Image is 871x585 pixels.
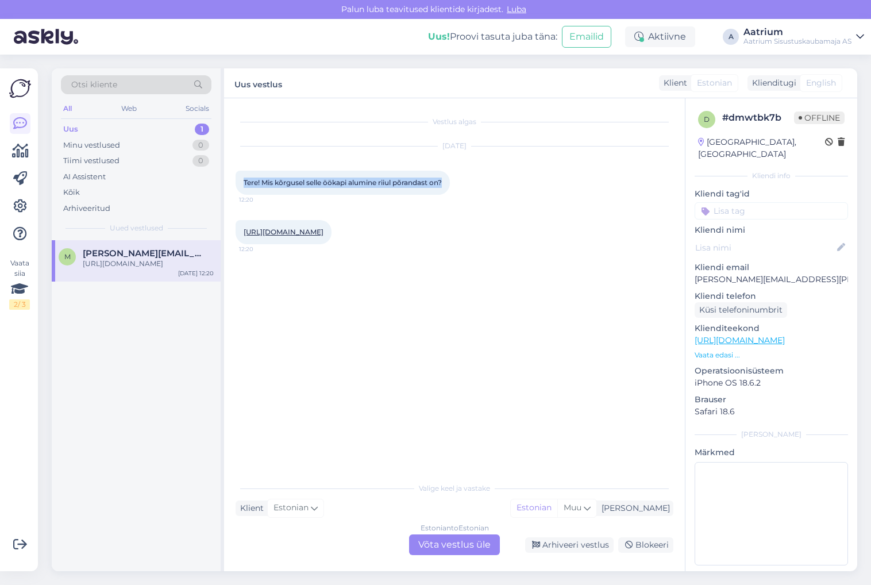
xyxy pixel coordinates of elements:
div: Kõik [63,187,80,198]
div: Socials [183,101,211,116]
p: Klienditeekond [695,322,848,334]
div: Minu vestlused [63,140,120,151]
div: [DATE] [236,141,673,151]
div: Valige keel ja vastake [236,483,673,494]
div: [DATE] 12:20 [178,269,214,278]
img: Askly Logo [9,78,31,99]
div: 1 [195,124,209,135]
span: Marilin.jurisson@gmail.com [83,248,202,259]
div: Estonian to Estonian [421,523,489,533]
div: Blokeeri [618,537,673,553]
span: Offline [794,111,845,124]
div: [URL][DOMAIN_NAME] [83,259,214,269]
a: [URL][DOMAIN_NAME] [244,228,323,236]
p: Safari 18.6 [695,406,848,418]
p: Brauser [695,394,848,406]
div: Kliendi info [695,171,848,181]
div: AI Assistent [63,171,106,183]
div: Klient [659,77,687,89]
div: 0 [192,140,209,151]
span: M [64,252,71,261]
span: d [704,115,710,124]
div: Aatrium Sisustuskaubamaja AS [743,37,851,46]
span: Uued vestlused [110,223,163,233]
a: AatriumAatrium Sisustuskaubamaja AS [743,28,864,46]
p: Märkmed [695,447,848,459]
div: All [61,101,74,116]
b: Uus! [428,31,450,42]
label: Uus vestlus [234,75,282,91]
div: Web [119,101,139,116]
div: Tiimi vestlused [63,155,120,167]
div: Uus [63,124,78,135]
button: Emailid [562,26,611,48]
div: # dmwtbk7b [722,111,794,125]
p: Kliendi telefon [695,290,848,302]
div: Klient [236,502,264,514]
div: Vestlus algas [236,117,673,127]
span: Muu [564,502,581,513]
div: Arhiveeri vestlus [525,537,614,553]
div: 0 [192,155,209,167]
span: Luba [503,4,530,14]
div: Aktiivne [625,26,695,47]
span: English [806,77,836,89]
input: Lisa nimi [695,241,835,254]
span: 12:20 [239,245,282,253]
div: Vaata siia [9,258,30,310]
span: 12:20 [239,195,282,204]
p: Kliendi tag'id [695,188,848,200]
div: Proovi tasuta juba täna: [428,30,557,44]
p: iPhone OS 18.6.2 [695,377,848,389]
span: Otsi kliente [71,79,117,91]
p: Operatsioonisüsteem [695,365,848,377]
div: Küsi telefoninumbrit [695,302,787,318]
p: Vaata edasi ... [695,350,848,360]
span: Estonian [273,502,309,514]
div: Klienditugi [747,77,796,89]
div: Arhiveeritud [63,203,110,214]
div: [GEOGRAPHIC_DATA], [GEOGRAPHIC_DATA] [698,136,825,160]
a: [URL][DOMAIN_NAME] [695,335,785,345]
input: Lisa tag [695,202,848,220]
p: Kliendi email [695,261,848,274]
div: [PERSON_NAME] [597,502,670,514]
div: Estonian [511,499,557,517]
p: Kliendi nimi [695,224,848,236]
span: Estonian [697,77,732,89]
div: A [723,29,739,45]
div: 2 / 3 [9,299,30,310]
p: [PERSON_NAME][EMAIL_ADDRESS][PERSON_NAME][DOMAIN_NAME] [695,274,848,286]
div: Võta vestlus üle [409,534,500,555]
span: Tere! Mis kõrgusel selle öökapi alumine riiul põrandast on? [244,178,442,187]
div: Aatrium [743,28,851,37]
div: [PERSON_NAME] [695,429,848,440]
